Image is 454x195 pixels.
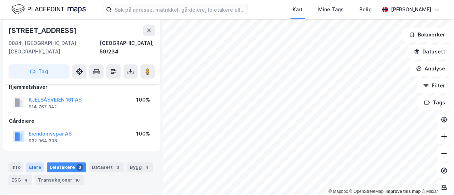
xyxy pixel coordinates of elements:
div: [PERSON_NAME] [391,5,431,14]
div: ESG [9,175,32,185]
div: Gårdeiere [9,117,154,125]
div: 932 064 308 [29,138,57,144]
a: Mapbox [328,189,348,194]
div: 100% [136,96,150,104]
div: Kart [293,5,303,14]
div: Info [9,162,23,172]
iframe: Chat Widget [419,161,454,195]
div: 10 [74,177,81,184]
div: 4 [22,177,29,184]
div: Hjemmelshaver [9,83,154,91]
div: Eiere [26,162,44,172]
button: Bokmerker [403,28,451,42]
div: 914 767 342 [29,104,57,110]
div: Transaksjoner [35,175,84,185]
button: Datasett [408,45,451,59]
input: Søk på adresse, matrikkel, gårdeiere, leietakere eller personer [112,4,248,15]
button: Filter [417,79,451,93]
button: Analyse [410,62,451,76]
div: Kontrollprogram for chat [419,161,454,195]
div: 3 [76,164,83,171]
a: Improve this map [386,189,421,194]
div: 100% [136,130,150,138]
div: Leietakere [47,162,86,172]
div: 4 [143,164,150,171]
button: Tags [418,96,451,110]
div: [STREET_ADDRESS] [9,25,78,36]
div: Datasett [89,162,124,172]
div: Mine Tags [318,5,344,14]
img: logo.f888ab2527a4732fd821a326f86c7f29.svg [11,3,86,16]
a: OpenStreetMap [349,189,384,194]
button: Tag [9,64,70,79]
div: 0884, [GEOGRAPHIC_DATA], [GEOGRAPHIC_DATA] [9,39,100,56]
div: [GEOGRAPHIC_DATA], 59/234 [100,39,155,56]
div: 3 [114,164,121,171]
div: Bolig [359,5,372,14]
div: Bygg [127,162,153,172]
